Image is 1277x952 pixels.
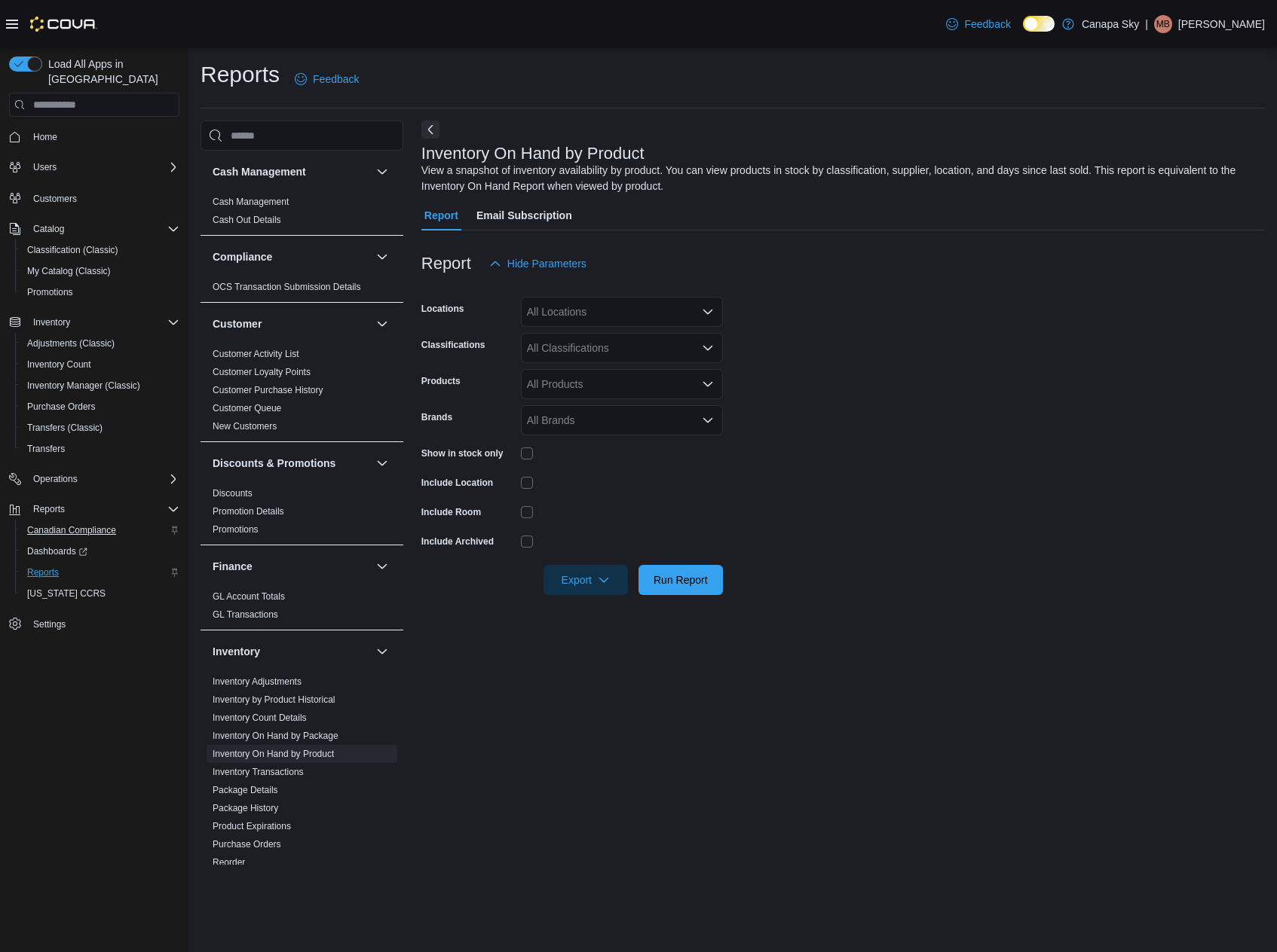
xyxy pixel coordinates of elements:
a: Package History [213,803,278,813]
span: Report [424,200,458,230]
a: Customer Queue [213,403,281,413]
div: Compliance [201,278,403,302]
label: Include Archived [421,535,494,548]
span: Promotion Details [213,505,284,517]
span: New Customers [213,420,277,432]
button: Inventory [27,313,76,331]
a: Inventory Adjustments [213,676,302,687]
div: Customer [201,345,403,441]
span: My Catalog (Classic) [21,262,179,280]
span: Inventory Count [27,359,91,371]
span: Cash Out Details [213,214,281,226]
span: Purchase Orders [21,398,179,416]
span: Operations [33,473,78,485]
button: Inventory [3,312,185,333]
button: Customer [373,315,391,333]
span: Dashboards [21,542,179,560]
button: Catalog [3,218,185,240]
a: OCS Transaction Submission Details [213,282,361,292]
span: Product Expirations [213,820,291,832]
button: Home [3,126,185,148]
span: Canadian Compliance [27,524,116,536]
span: Reports [21,563,179,581]
span: Inventory by Product Historical [213,694,335,706]
span: Transfers [21,440,179,458]
span: Inventory Manager (Classic) [21,377,179,395]
a: Inventory On Hand by Product [213,749,334,759]
a: Reports [21,563,65,581]
button: Reports [3,499,185,520]
button: Catalog [27,220,70,238]
button: Transfers (Classic) [15,417,185,438]
label: Show in stock only [421,447,504,459]
a: Inventory Count Details [213,712,307,723]
span: Package History [213,802,278,814]
button: Discounts & Promotions [213,456,370,471]
span: Inventory [33,316,70,328]
a: Classification (Classic) [21,241,124,259]
button: Transfers [15,438,185,459]
button: Inventory [373,642,391,661]
button: Adjustments (Classic) [15,333,185,354]
a: Promotions [21,283,79,301]
div: Cash Management [201,193,403,235]
button: My Catalog (Classic) [15,261,185,282]
span: Canadian Compliance [21,521,179,539]
span: Package Details [213,784,278,796]
a: Customers [27,190,83,208]
span: Users [33,161,57,173]
span: Reports [27,566,59,578]
span: GL Transactions [213,609,278,621]
h3: Report [421,255,471,273]
button: Open list of options [702,378,714,390]
span: Export [553,565,619,595]
span: Reorder [213,856,245,868]
span: Promotions [21,283,179,301]
a: New Customers [213,421,277,432]
button: Inventory Count [15,354,185,375]
a: GL Transactions [213,609,278,620]
a: Inventory On Hand by Package [213,731,338,741]
button: Purchase Orders [15,396,185,417]
span: Email Subscription [476,200,572,230]
span: [US_STATE] CCRS [27,587,106,600]
a: Feedback [289,64,365,94]
span: Classification (Classic) [21,241,179,259]
a: Home [27,128,63,146]
span: Discounts [213,487,253,499]
a: Inventory by Product Historical [213,694,335,705]
a: Dashboards [15,541,185,562]
button: Discounts & Promotions [373,454,391,472]
span: Inventory Count [21,355,179,374]
button: Operations [3,468,185,490]
span: Customer Activity List [213,348,299,360]
a: Cash Management [213,197,289,207]
span: Settings [27,615,179,633]
span: Promotions [213,523,259,535]
button: Inventory [213,644,370,659]
a: Purchase Orders [213,839,281,850]
span: Load All Apps in [GEOGRAPHIC_DATA] [42,56,179,87]
p: | [1145,15,1148,33]
img: Cova [30,17,97,32]
button: Open list of options [702,414,714,426]
span: Settings [33,618,66,630]
a: Cash Out Details [213,215,281,225]
button: Promotions [15,282,185,303]
a: Inventory Manager (Classic) [21,377,146,395]
label: Classifications [421,339,485,351]
button: Open list of options [702,306,714,318]
button: Compliance [373,248,391,266]
label: Brands [421,411,452,423]
a: Dashboards [21,542,93,560]
span: My Catalog (Classic) [27,265,111,277]
div: Michael Barcellona [1154,15,1172,33]
a: Purchase Orders [21,398,102,416]
span: Inventory Count Details [213,712,307,724]
span: Inventory Manager (Classic) [27,380,140,392]
span: Adjustments (Classic) [21,334,179,352]
span: OCS Transaction Submission Details [213,281,361,293]
span: Cash Management [213,196,289,208]
button: Reports [15,562,185,583]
